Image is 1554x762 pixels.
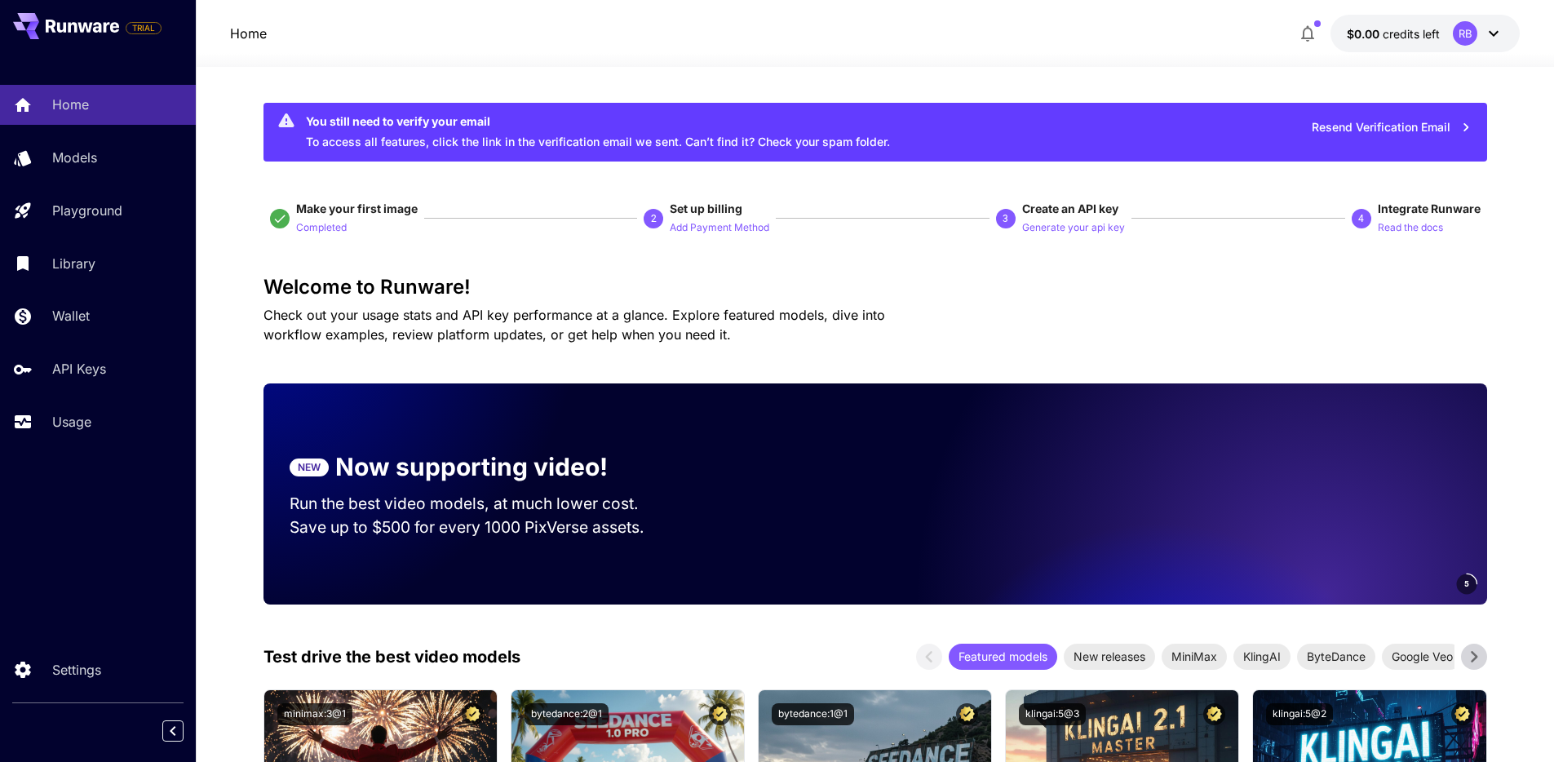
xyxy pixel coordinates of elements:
[1233,648,1291,665] span: KlingAI
[290,492,670,516] p: Run the best video models, at much lower cost.
[670,220,769,236] p: Add Payment Method
[290,516,670,539] p: Save up to $500 for every 1000 PixVerse assets.
[1064,648,1155,665] span: New releases
[263,645,520,669] p: Test drive the best video models
[52,306,90,326] p: Wallet
[1382,648,1463,665] span: Google Veo
[1019,703,1086,725] button: klingai:5@3
[296,217,347,237] button: Completed
[1378,220,1443,236] p: Read the docs
[1378,217,1443,237] button: Read the docs
[772,703,854,725] button: bytedance:1@1
[1453,21,1477,46] div: RB
[525,703,609,725] button: bytedance:2@1
[175,716,196,746] div: Collapse sidebar
[709,703,731,725] button: Certified Model – Vetted for best performance and includes a commercial license.
[52,254,95,273] p: Library
[1064,644,1155,670] div: New releases
[296,202,418,215] span: Make your first image
[1297,644,1375,670] div: ByteDance
[126,22,161,34] span: TRIAL
[52,148,97,167] p: Models
[1022,202,1118,215] span: Create an API key
[1003,211,1008,226] p: 3
[462,703,484,725] button: Certified Model – Vetted for best performance and includes a commercial license.
[335,449,608,485] p: Now supporting video!
[1347,25,1440,42] div: $0.00
[670,217,769,237] button: Add Payment Method
[1358,211,1364,226] p: 4
[670,202,742,215] span: Set up billing
[52,201,122,220] p: Playground
[1233,644,1291,670] div: KlingAI
[1022,217,1125,237] button: Generate your api key
[1266,703,1333,725] button: klingai:5@2
[52,412,91,432] p: Usage
[1464,578,1469,590] span: 5
[1378,202,1481,215] span: Integrate Runware
[1382,644,1463,670] div: Google Veo
[306,113,890,130] div: You still need to verify your email
[956,703,978,725] button: Certified Model – Vetted for best performance and includes a commercial license.
[1303,111,1481,144] button: Resend Verification Email
[1203,703,1225,725] button: Certified Model – Vetted for best performance and includes a commercial license.
[52,660,101,680] p: Settings
[298,460,321,475] p: NEW
[263,276,1487,299] h3: Welcome to Runware!
[296,220,347,236] p: Completed
[277,703,352,725] button: minimax:3@1
[1162,648,1227,665] span: MiniMax
[1451,703,1473,725] button: Certified Model – Vetted for best performance and includes a commercial license.
[651,211,657,226] p: 2
[263,307,885,343] span: Check out your usage stats and API key performance at a glance. Explore featured models, dive int...
[1022,220,1125,236] p: Generate your api key
[52,359,106,379] p: API Keys
[230,24,267,43] nav: breadcrumb
[949,648,1057,665] span: Featured models
[1347,27,1383,41] span: $0.00
[230,24,267,43] a: Home
[306,108,890,157] div: To access all features, click the link in the verification email we sent. Can’t find it? Check yo...
[126,18,162,38] span: Add your payment card to enable full platform functionality.
[949,644,1057,670] div: Featured models
[1297,648,1375,665] span: ByteDance
[52,95,89,114] p: Home
[1383,27,1440,41] span: credits left
[1330,15,1520,52] button: $0.00RB
[1162,644,1227,670] div: MiniMax
[162,720,184,742] button: Collapse sidebar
